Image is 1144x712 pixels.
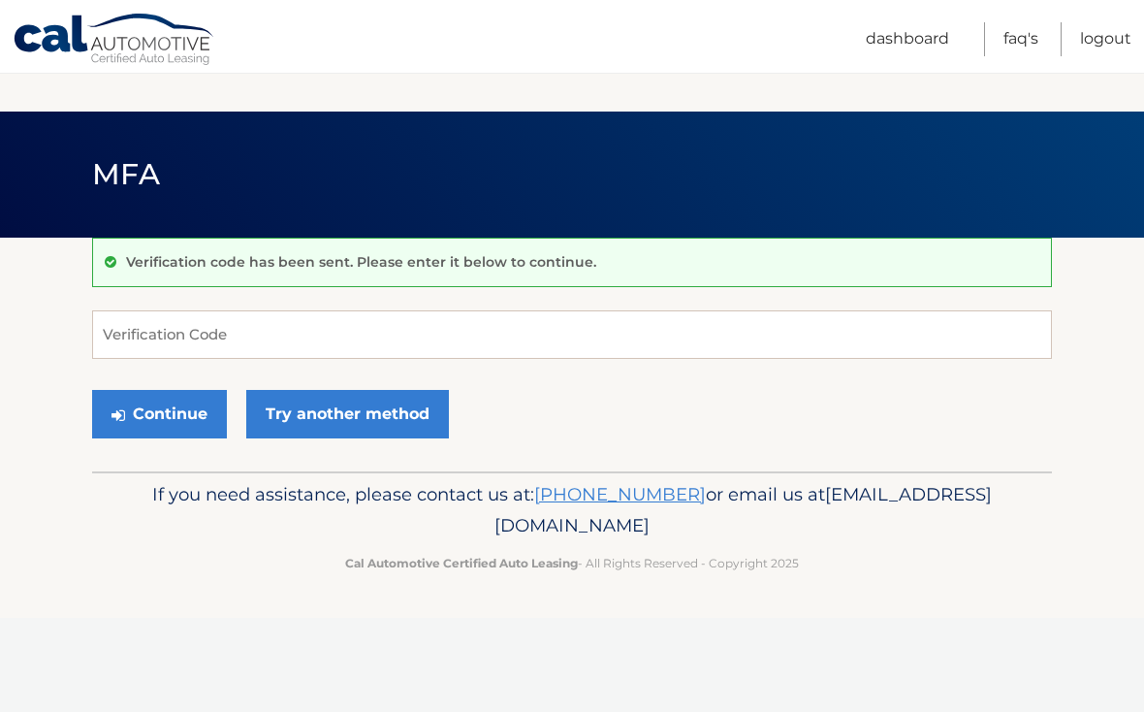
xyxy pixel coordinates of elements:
[494,483,992,536] span: [EMAIL_ADDRESS][DOMAIN_NAME]
[105,479,1039,541] p: If you need assistance, please contact us at: or email us at
[92,310,1052,359] input: Verification Code
[92,390,227,438] button: Continue
[92,156,160,192] span: MFA
[345,556,578,570] strong: Cal Automotive Certified Auto Leasing
[866,22,949,56] a: Dashboard
[1080,22,1131,56] a: Logout
[13,13,216,69] a: Cal Automotive
[126,253,596,271] p: Verification code has been sent. Please enter it below to continue.
[246,390,449,438] a: Try another method
[534,483,706,505] a: [PHONE_NUMBER]
[1003,22,1038,56] a: FAQ's
[105,553,1039,573] p: - All Rights Reserved - Copyright 2025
